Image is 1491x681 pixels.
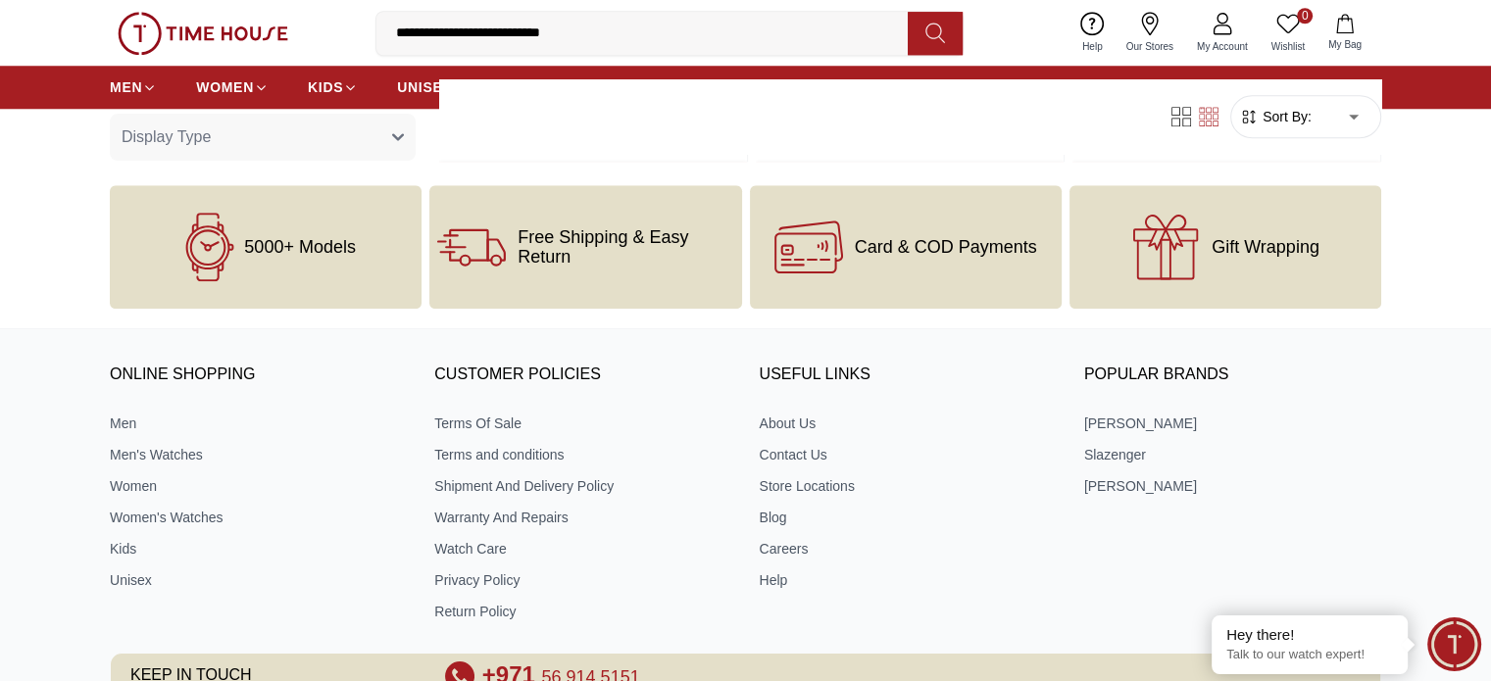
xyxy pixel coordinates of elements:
a: Kids [110,539,407,559]
a: UNISEX [397,70,467,105]
a: Terms and conditions [434,445,731,464]
a: MEN [110,70,157,105]
a: Men's Watches [110,445,407,464]
span: LUGGAGE [609,77,683,97]
span: KIDS [308,77,343,97]
a: About Us [760,413,1057,433]
a: Terms Of Sale [434,413,731,433]
a: Privacy Policy [434,570,731,590]
span: WOMEN [196,77,254,97]
a: Men [110,413,407,433]
a: LUGGAGE [609,70,683,105]
a: Blog [760,508,1057,527]
button: Display Type [110,114,416,161]
a: Help [760,570,1057,590]
div: Chat Widget [1427,617,1481,671]
span: CASIO SALE [1055,77,1146,97]
span: Card & COD Payments [855,237,1037,257]
a: Slazenger [1084,445,1381,464]
a: Store Locations [760,476,1057,496]
span: BRANDS [507,77,570,97]
button: Sort By: [1239,107,1312,126]
a: [PERSON_NAME] [1084,413,1381,433]
a: Watch Care [434,539,731,559]
span: Free Shipping & Easy Return [518,227,733,267]
span: Help [1074,39,1111,54]
span: 0 [1297,8,1313,24]
a: Return Policy [434,602,731,621]
a: WOMEN [196,70,269,105]
span: Our Stores [1118,39,1181,54]
img: ... [118,12,288,55]
a: 0Wishlist [1260,8,1317,58]
span: GIFTING [955,77,1016,97]
a: Women [110,476,407,496]
div: Hey there! [1226,625,1393,645]
h3: CUSTOMER POLICIES [434,361,731,390]
a: Our Stores [1115,8,1185,58]
h3: ONLINE SHOPPING [110,361,407,390]
button: My Bag [1317,10,1373,56]
h3: USEFUL LINKS [760,361,1057,390]
span: Sort By: [1259,107,1312,126]
a: GIFTING [955,70,1016,105]
p: Talk to our watch expert! [1226,647,1393,663]
a: Contact Us [760,445,1057,464]
a: CASIO SALE [1055,70,1146,105]
span: PROMOTIONS [721,77,822,97]
span: My Bag [1320,37,1369,52]
a: Shipment And Delivery Policy [434,476,731,496]
span: My Account [1189,39,1256,54]
a: Help [1070,8,1115,58]
a: KIDS [308,70,358,105]
a: [PERSON_NAME] [1084,476,1381,496]
a: BRANDS [507,70,570,105]
a: PROMOTIONS [721,70,837,105]
span: Wishlist [1264,39,1313,54]
a: Careers [760,539,1057,559]
span: SALE [876,77,916,97]
span: MEN [110,77,142,97]
span: UNISEX [397,77,452,97]
span: Display Type [122,125,211,149]
h3: Popular Brands [1084,361,1381,390]
a: Women's Watches [110,508,407,527]
span: 5000+ Models [244,237,356,257]
a: SALE [876,70,916,105]
span: Gift Wrapping [1212,237,1319,257]
a: Warranty And Repairs [434,508,731,527]
a: Unisex [110,570,407,590]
